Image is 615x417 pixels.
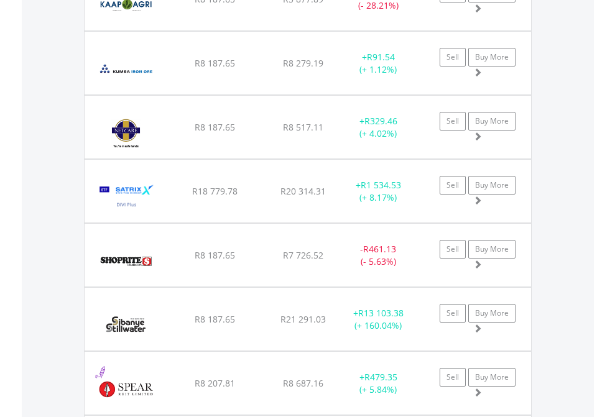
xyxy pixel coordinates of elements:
[91,239,161,283] img: EQU.ZA.SHP.png
[91,175,162,219] img: EQU.ZA.STXDIV.png
[195,121,235,133] span: R8 187.65
[283,121,323,133] span: R8 517.11
[91,47,161,91] img: EQU.ZA.KIO.png
[280,185,326,197] span: R20 314.31
[468,304,516,323] a: Buy More
[358,307,404,319] span: R13 103.38
[440,48,466,66] a: Sell
[468,176,516,195] a: Buy More
[364,371,397,383] span: R479.35
[340,243,417,268] div: - (- 5.63%)
[364,115,397,127] span: R329.46
[440,240,466,259] a: Sell
[195,249,235,261] span: R8 187.65
[468,240,516,259] a: Buy More
[468,368,516,387] a: Buy More
[468,112,516,131] a: Buy More
[280,313,326,325] span: R21 291.03
[91,111,161,155] img: EQU.ZA.NTC.png
[91,303,161,347] img: EQU.ZA.SSW.png
[340,371,417,396] div: + (+ 5.84%)
[363,243,396,255] span: R461.13
[195,57,235,69] span: R8 187.65
[340,51,417,76] div: + (+ 1.12%)
[195,313,235,325] span: R8 187.65
[440,176,466,195] a: Sell
[91,367,161,411] img: EQU.ZA.SEA.png
[283,57,323,69] span: R8 279.19
[367,51,395,63] span: R91.54
[440,112,466,131] a: Sell
[361,179,401,191] span: R1 534.53
[340,307,417,332] div: + (+ 160.04%)
[283,377,323,389] span: R8 687.16
[195,377,235,389] span: R8 207.81
[340,115,417,140] div: + (+ 4.02%)
[440,304,466,323] a: Sell
[192,185,238,197] span: R18 779.78
[340,179,417,204] div: + (+ 8.17%)
[283,249,323,261] span: R7 726.52
[440,368,466,387] a: Sell
[468,48,516,66] a: Buy More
